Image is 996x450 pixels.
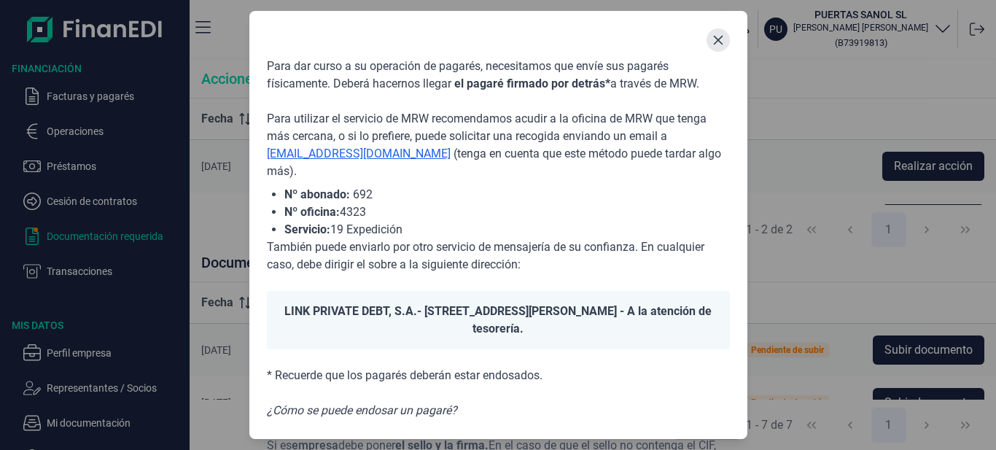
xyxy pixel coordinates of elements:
p: También puede enviarlo por otro servicio de mensajería de su confianza. En cualquier caso, debe d... [267,238,730,274]
p: * Recuerde que los pagarés deberán estar endosados. [267,367,730,384]
span: Nº abonado: [284,187,350,201]
p: Para dar curso a su operación de pagarés, necesitamos que envíe sus pagarés físicamente. Deberá h... [267,58,730,93]
li: 692 [284,186,730,203]
li: 4323 [284,203,730,221]
a: [EMAIL_ADDRESS][DOMAIN_NAME] [267,147,451,160]
div: - [STREET_ADDRESS][PERSON_NAME] - A la atención de tesorería. [267,291,730,349]
button: Close [707,28,730,52]
span: Nº oficina: [284,205,340,219]
li: 19 Expedición [284,221,730,238]
span: el pagaré firmado por detrás* [454,77,610,90]
p: ¿Cómo se puede endosar un pagaré? [267,402,730,419]
span: Servicio: [284,222,330,236]
span: LINK PRIVATE DEBT, S.A. [284,304,417,318]
p: Para utilizar el servicio de MRW recomendamos acudir a la oficina de MRW que tenga más cercana, o... [267,110,730,180]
